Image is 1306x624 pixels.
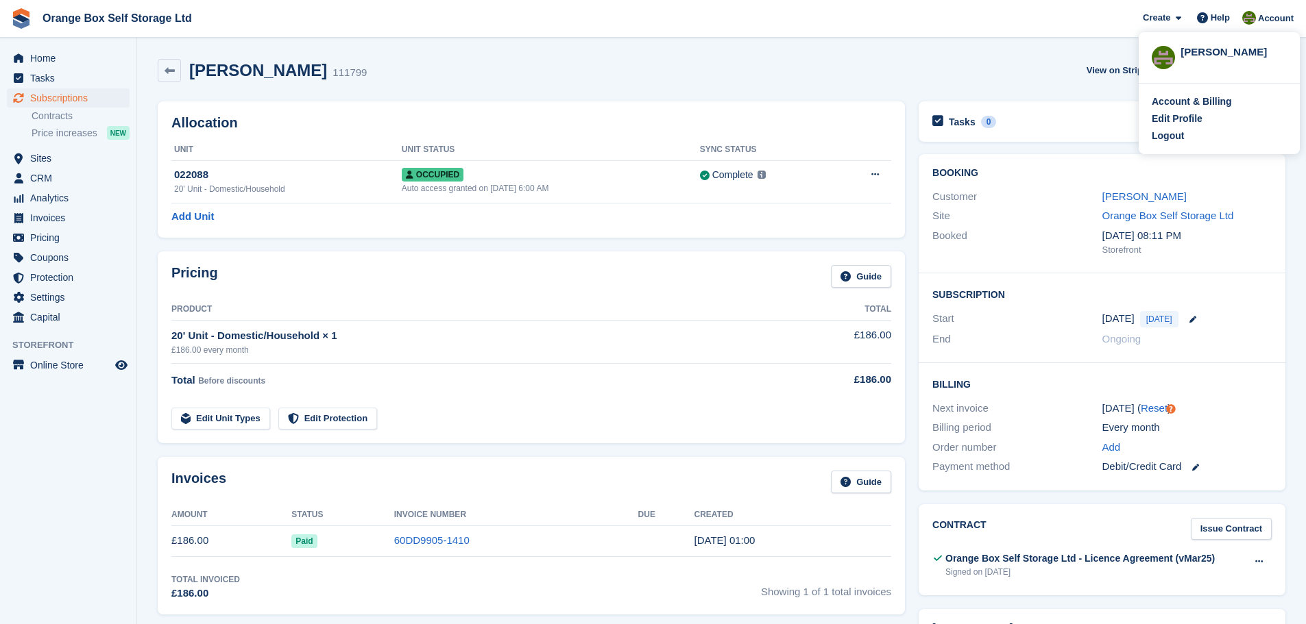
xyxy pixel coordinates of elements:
[7,355,130,375] a: menu
[932,332,1102,347] div: End
[394,504,638,526] th: Invoice Number
[171,328,781,344] div: 20' Unit - Domestic/Household × 1
[932,189,1102,205] div: Customer
[831,471,891,493] a: Guide
[1152,112,1287,126] a: Edit Profile
[1165,403,1177,415] div: Tooltip anchor
[7,248,130,267] a: menu
[171,115,891,131] h2: Allocation
[32,110,130,123] a: Contracts
[171,504,291,526] th: Amount
[1152,95,1287,109] a: Account & Billing
[761,573,891,601] span: Showing 1 of 1 total invoices
[831,265,891,288] a: Guide
[11,8,32,29] img: stora-icon-8386f47178a22dfd0bd8f6a31ec36ba5ce8667c1dd55bd0f319d3a0aa187defe.svg
[781,299,891,321] th: Total
[291,534,317,548] span: Paid
[30,68,112,88] span: Tasks
[113,357,130,373] a: Preview store
[932,168,1272,179] h2: Booking
[332,65,367,81] div: 111799
[932,420,1102,436] div: Billing period
[1102,190,1187,202] a: [PERSON_NAME]
[171,586,240,601] div: £186.00
[30,208,112,227] span: Invoices
[932,287,1272,301] h2: Subscription
[198,376,265,386] span: Before discounts
[7,268,130,287] a: menu
[1258,12,1294,25] span: Account
[1152,129,1287,143] a: Logout
[981,116,997,128] div: 0
[1141,402,1168,414] a: Reset
[932,311,1102,327] div: Start
[30,188,112,208] span: Analytics
[932,518,987,540] h2: Contract
[171,525,291,556] td: £186.00
[1191,518,1272,540] a: Issue Contract
[781,372,891,388] div: £186.00
[7,228,130,247] a: menu
[712,168,753,182] div: Complete
[171,299,781,321] th: Product
[1143,11,1170,25] span: Create
[1181,45,1287,57] div: [PERSON_NAME]
[30,308,112,327] span: Capital
[1152,95,1232,109] div: Account & Billing
[1211,11,1230,25] span: Help
[171,408,270,430] a: Edit Unit Types
[30,88,112,108] span: Subscriptions
[932,401,1102,416] div: Next invoice
[932,208,1102,224] div: Site
[37,7,197,29] a: Orange Box Self Storage Ltd
[7,308,130,327] a: menu
[7,188,130,208] a: menu
[30,268,112,287] span: Protection
[1102,459,1272,475] div: Debit/Credit Card
[949,116,976,128] h2: Tasks
[638,504,694,526] th: Due
[174,167,402,183] div: 022088
[1242,11,1256,25] img: Pippa White
[1087,64,1148,77] span: View on Stripe
[12,338,136,352] span: Storefront
[945,566,1215,578] div: Signed on [DATE]
[171,374,195,386] span: Total
[1081,59,1164,82] a: View on Stripe
[7,149,130,168] a: menu
[30,169,112,188] span: CRM
[694,504,891,526] th: Created
[171,471,226,493] h2: Invoices
[402,139,700,161] th: Unit Status
[1140,311,1178,327] span: [DATE]
[7,88,130,108] a: menu
[932,440,1102,455] div: Order number
[932,459,1102,475] div: Payment method
[945,551,1215,566] div: Orange Box Self Storage Ltd - Licence Agreement (vMar25)
[1152,129,1184,143] div: Logout
[781,320,891,363] td: £186.00
[1102,401,1272,416] div: [DATE] ( )
[30,49,112,68] span: Home
[932,377,1272,390] h2: Billing
[1152,112,1202,126] div: Edit Profile
[7,288,130,307] a: menu
[189,61,327,79] h2: [PERSON_NAME]
[1152,46,1175,69] img: Pippa White
[1102,228,1272,244] div: [DATE] 08:11 PM
[1102,311,1135,327] time: 2025-10-03 00:00:00 UTC
[758,171,766,179] img: icon-info-grey-7440780725fd019a000dd9b08b2336e03edf1995a4989e88bcd33f0948082b44.svg
[107,126,130,140] div: NEW
[291,504,394,526] th: Status
[1102,243,1272,257] div: Storefront
[1102,333,1141,345] span: Ongoing
[402,168,463,182] span: Occupied
[394,534,470,546] a: 60DD9905-1410
[7,49,130,68] a: menu
[1102,440,1121,455] a: Add
[174,183,402,195] div: 20' Unit - Domestic/Household
[30,149,112,168] span: Sites
[32,127,97,140] span: Price increases
[171,139,402,161] th: Unit
[30,288,112,307] span: Settings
